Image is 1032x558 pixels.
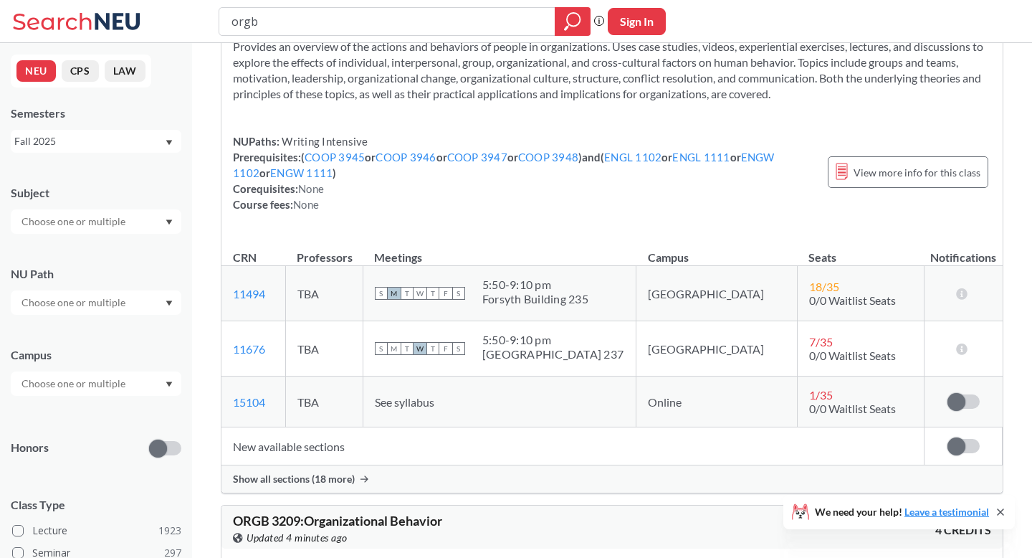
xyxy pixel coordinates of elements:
[636,377,798,427] td: Online
[230,9,545,34] input: Class, professor, course number, "phrase"
[904,506,989,518] a: Leave a testimonial
[62,60,99,82] button: CPS
[854,164,980,181] span: View more info for this class
[809,349,896,362] span: 0/0 Waitlist Seats
[809,335,833,349] span: 7 / 35
[233,287,265,301] a: 11494
[285,266,363,321] td: TBA
[809,388,833,402] span: 1 / 35
[14,213,135,230] input: Choose one or multiple
[375,342,388,355] span: S
[166,219,173,225] svg: Dropdown arrow
[285,321,363,377] td: TBA
[14,133,164,149] div: Fall 2025
[233,473,355,486] span: Show all sections (18 more)
[11,185,181,201] div: Subject
[376,151,436,164] a: COOP 3946
[809,280,839,293] span: 18 / 35
[11,209,181,234] div: Dropdown arrow
[564,11,581,32] svg: magnifying glass
[221,465,1003,493] div: Show all sections (18 more)
[452,287,465,300] span: S
[11,266,181,282] div: NU Path
[279,135,368,148] span: Writing Intensive
[221,427,924,465] td: New available sections
[375,287,388,300] span: S
[604,151,661,164] a: ENGL 1102
[426,287,439,300] span: T
[388,287,401,300] span: M
[809,402,896,415] span: 0/0 Waitlist Seats
[414,342,426,355] span: W
[555,7,591,36] div: magnifying glass
[518,151,578,164] a: COOP 3948
[233,342,265,356] a: 11676
[166,140,173,146] svg: Dropdown arrow
[672,151,730,164] a: ENGL 1111
[11,290,181,315] div: Dropdown arrow
[375,395,434,409] span: See syllabus
[11,105,181,121] div: Semesters
[482,347,623,361] div: [GEOGRAPHIC_DATA] 237
[12,521,181,540] label: Lecture
[233,133,813,212] div: NUPaths: Prerequisites: ( or or or ) and ( or or or ) Corequisites: Course fees:
[233,395,265,409] a: 15104
[388,342,401,355] span: M
[247,530,348,546] span: Updated 4 minutes ago
[166,301,173,306] svg: Dropdown arrow
[285,377,363,427] td: TBA
[363,235,636,266] th: Meetings
[482,278,588,292] div: 5:50 - 9:10 pm
[233,513,442,529] span: ORGB 3209 : Organizational Behavior
[414,287,426,300] span: W
[426,342,439,355] span: T
[11,440,49,456] p: Honors
[809,293,896,307] span: 0/0 Waitlist Seats
[11,372,181,396] div: Dropdown arrow
[11,130,181,153] div: Fall 2025Dropdown arrow
[105,60,145,82] button: LAW
[482,292,588,306] div: Forsyth Building 235
[482,333,623,347] div: 5:50 - 9:10 pm
[636,266,798,321] td: [GEOGRAPHIC_DATA]
[285,235,363,266] th: Professors
[233,39,991,102] section: Provides an overview of the actions and behaviors of people in organizations. Uses case studies, ...
[452,342,465,355] span: S
[14,294,135,311] input: Choose one or multiple
[298,182,324,195] span: None
[924,235,1003,266] th: Notifications
[636,235,798,266] th: Campus
[14,375,135,392] input: Choose one or multiple
[166,382,173,387] svg: Dropdown arrow
[11,497,181,513] span: Class Type
[233,250,257,265] div: CRN
[608,8,666,35] button: Sign In
[16,60,56,82] button: NEU
[797,235,924,266] th: Seats
[439,342,452,355] span: F
[11,347,181,363] div: Campus
[233,151,775,179] a: ENGW 1102
[815,507,989,517] span: We need your help!
[401,287,414,300] span: T
[401,342,414,355] span: T
[270,166,333,179] a: ENGW 1111
[305,151,365,164] a: COOP 3945
[158,523,181,539] span: 1923
[439,287,452,300] span: F
[447,151,507,164] a: COOP 3947
[935,522,991,538] span: 4 CREDITS
[293,198,319,211] span: None
[636,321,798,377] td: [GEOGRAPHIC_DATA]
